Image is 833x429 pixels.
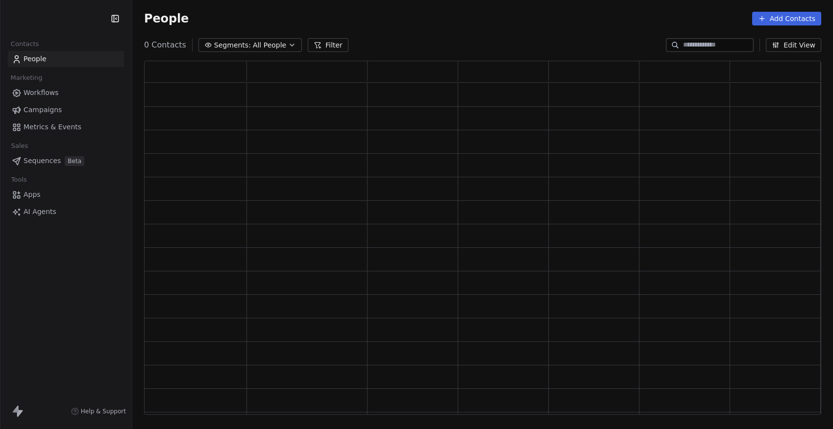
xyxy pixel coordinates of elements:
[308,38,348,52] button: Filter
[8,51,124,67] a: People
[24,190,41,200] span: Apps
[8,85,124,101] a: Workflows
[24,88,59,98] span: Workflows
[752,12,821,25] button: Add Contacts
[6,71,47,85] span: Marketing
[8,102,124,118] a: Campaigns
[24,54,47,64] span: People
[253,40,286,50] span: All People
[7,139,32,153] span: Sales
[144,39,186,51] span: 0 Contacts
[6,37,43,51] span: Contacts
[8,153,124,169] a: SequencesBeta
[71,407,126,415] a: Help & Support
[24,122,81,132] span: Metrics & Events
[8,119,124,135] a: Metrics & Events
[8,187,124,203] a: Apps
[81,407,126,415] span: Help & Support
[144,11,189,26] span: People
[65,156,84,166] span: Beta
[7,172,31,187] span: Tools
[24,207,56,217] span: AI Agents
[766,38,821,52] button: Edit View
[214,40,251,50] span: Segments:
[24,105,62,115] span: Campaigns
[24,156,61,166] span: Sequences
[8,204,124,220] a: AI Agents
